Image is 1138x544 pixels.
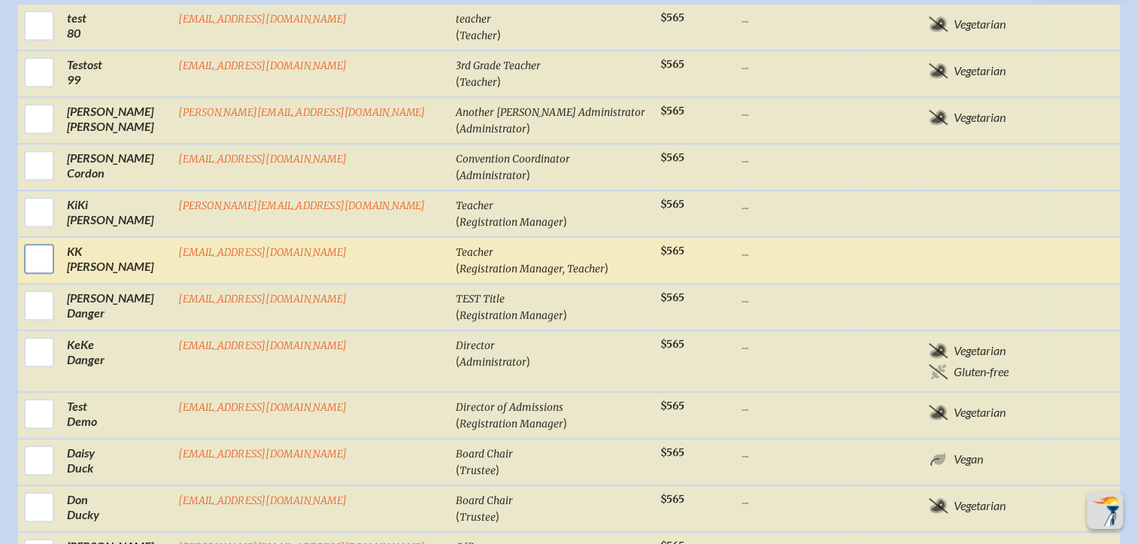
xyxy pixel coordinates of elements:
[742,57,850,72] p: ...
[61,485,172,532] td: Don Ducky
[954,364,1009,379] span: Gluten-free
[660,245,684,257] span: $565
[460,464,496,477] span: Trustee
[178,448,347,460] a: [EMAIL_ADDRESS][DOMAIN_NAME]
[456,401,563,414] span: Director of Admissions
[742,337,850,352] p: ...
[954,451,983,467] span: Vegan
[1087,493,1123,529] button: Scroll Top
[527,167,530,181] span: )
[456,293,505,305] span: TEST Title
[456,462,460,476] span: (
[178,106,425,119] a: [PERSON_NAME][EMAIL_ADDRESS][DOMAIN_NAME]
[742,150,850,166] p: ...
[660,151,684,164] span: $565
[460,418,563,430] span: Registration Manager
[742,445,850,460] p: ...
[660,291,684,304] span: $565
[954,405,1006,420] span: Vegetarian
[61,392,172,439] td: Test Demo
[563,415,567,430] span: )
[456,199,493,212] span: Teacher
[456,214,460,228] span: (
[460,263,605,275] span: Registration Manager, Teacher
[660,198,684,211] span: $565
[742,11,850,26] p: ...
[61,144,172,190] td: [PERSON_NAME] Cordon
[496,509,499,523] span: )
[61,4,172,50] td: test 80
[178,339,347,352] a: [EMAIL_ADDRESS][DOMAIN_NAME]
[61,284,172,330] td: [PERSON_NAME] Danger
[460,29,497,42] span: Teacher
[742,492,850,507] p: ...
[527,354,530,368] span: )
[660,400,684,412] span: $565
[460,123,527,135] span: Administrator
[660,446,684,459] span: $565
[178,401,347,414] a: [EMAIL_ADDRESS][DOMAIN_NAME]
[742,197,850,212] p: ...
[460,309,563,322] span: Registration Manager
[460,76,497,89] span: Teacher
[456,307,460,321] span: (
[742,244,850,259] p: ...
[456,153,570,166] span: Convention Coordinator
[742,290,850,305] p: ...
[954,110,1006,125] span: Vegetarian
[496,462,499,476] span: )
[456,339,495,352] span: Director
[954,343,1006,358] span: Vegetarian
[460,356,527,369] span: Administrator
[660,493,684,506] span: $565
[61,190,172,237] td: KiKi [PERSON_NAME]
[456,494,513,507] span: Board Chair
[660,58,684,71] span: $565
[660,338,684,351] span: $565
[954,17,1006,32] span: Vegetarian
[456,106,645,119] span: Another [PERSON_NAME] Administrator
[456,246,493,259] span: Teacher
[954,63,1006,78] span: Vegetarian
[456,27,460,41] span: (
[456,354,460,368] span: (
[563,307,567,321] span: )
[61,97,172,144] td: [PERSON_NAME] [PERSON_NAME]
[742,104,850,119] p: ...
[460,169,527,182] span: Administrator
[178,13,347,26] a: [EMAIL_ADDRESS][DOMAIN_NAME]
[61,237,172,284] td: KK [PERSON_NAME]
[456,415,460,430] span: (
[460,216,563,229] span: Registration Manager
[61,330,172,392] td: KeKe Danger
[178,153,347,166] a: [EMAIL_ADDRESS][DOMAIN_NAME]
[178,59,347,72] a: [EMAIL_ADDRESS][DOMAIN_NAME]
[178,293,347,305] a: [EMAIL_ADDRESS][DOMAIN_NAME]
[497,27,501,41] span: )
[456,74,460,88] span: (
[456,167,460,181] span: (
[660,11,684,24] span: $565
[456,59,541,72] span: 3rd Grade Teacher
[456,13,491,26] span: teacher
[178,494,347,507] a: [EMAIL_ADDRESS][DOMAIN_NAME]
[954,498,1006,513] span: Vegetarian
[456,260,460,275] span: (
[178,199,425,212] a: [PERSON_NAME][EMAIL_ADDRESS][DOMAIN_NAME]
[178,246,347,259] a: [EMAIL_ADDRESS][DOMAIN_NAME]
[61,50,172,97] td: Testost 99
[460,511,496,524] span: Trustee
[61,439,172,485] td: Daisy Duck
[456,509,460,523] span: (
[563,214,567,228] span: )
[1090,496,1120,526] img: To the top
[660,105,684,117] span: $565
[605,260,608,275] span: )
[456,448,513,460] span: Board Chair
[497,74,501,88] span: )
[527,120,530,135] span: )
[742,399,850,414] p: ...
[456,120,460,135] span: (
